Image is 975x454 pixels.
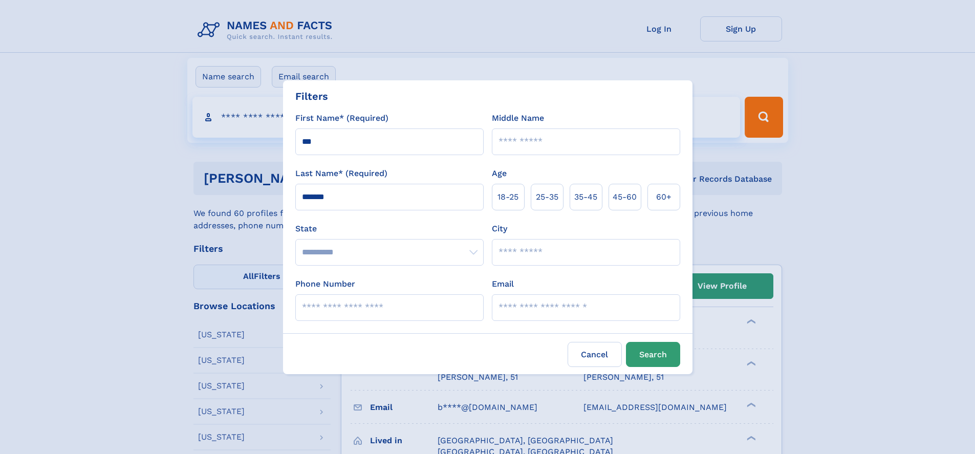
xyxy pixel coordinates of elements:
div: Filters [295,89,328,104]
span: 60+ [656,191,671,203]
label: Last Name* (Required) [295,167,387,180]
label: Phone Number [295,278,355,290]
label: Cancel [568,342,622,367]
span: 25‑35 [536,191,558,203]
span: 45‑60 [613,191,637,203]
label: Email [492,278,514,290]
span: 18‑25 [497,191,518,203]
label: State [295,223,484,235]
span: 35‑45 [574,191,597,203]
button: Search [626,342,680,367]
label: First Name* (Required) [295,112,388,124]
label: Age [492,167,507,180]
label: City [492,223,507,235]
label: Middle Name [492,112,544,124]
